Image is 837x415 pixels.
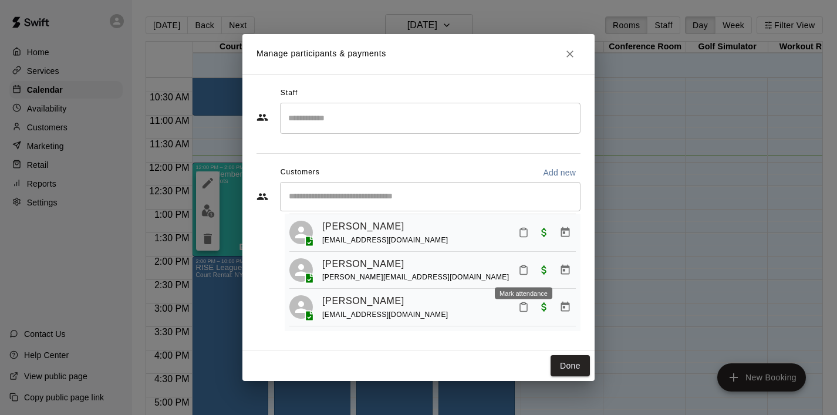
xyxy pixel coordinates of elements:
[289,295,313,319] div: Stanley Chan
[534,302,555,312] span: Paid with Card
[289,258,313,282] div: Sophie Eloise Pulido
[280,103,580,134] div: Search staff
[534,264,555,274] span: Paid with Card
[555,259,576,281] button: Manage bookings & payment
[514,260,534,280] button: Mark attendance
[281,163,320,182] span: Customers
[256,112,268,123] svg: Staff
[289,221,313,244] div: Seth B
[555,222,576,243] button: Manage bookings & payment
[280,182,580,211] div: Start typing to search customers...
[256,48,386,60] p: Manage participants & payments
[514,222,534,242] button: Mark attendance
[514,297,534,317] button: Mark attendance
[543,167,576,178] p: Add new
[555,296,576,318] button: Manage bookings & payment
[495,288,552,299] div: Mark attendance
[322,219,404,234] a: [PERSON_NAME]
[281,84,298,103] span: Staff
[534,227,555,237] span: Paid with Card
[322,257,404,272] a: [PERSON_NAME]
[322,236,448,244] span: [EMAIL_ADDRESS][DOMAIN_NAME]
[256,191,268,203] svg: Customers
[559,43,580,65] button: Close
[322,311,448,319] span: [EMAIL_ADDRESS][DOMAIN_NAME]
[322,293,404,309] a: [PERSON_NAME]
[322,273,509,281] span: [PERSON_NAME][EMAIL_ADDRESS][DOMAIN_NAME]
[538,163,580,182] button: Add new
[551,355,590,377] button: Done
